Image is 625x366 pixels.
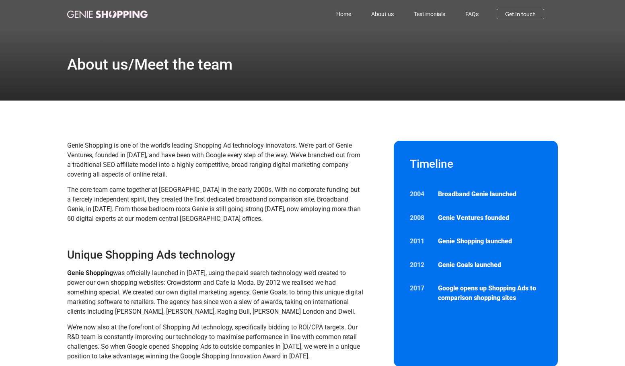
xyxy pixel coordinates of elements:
[438,260,542,270] p: Genie Goals launched
[438,236,542,246] p: Genie Shopping launched
[438,284,542,303] p: Google opens up Shopping Ads to comparison shopping sites
[67,248,364,262] h3: Unique Shopping Ads technology
[410,284,430,293] p: 2017
[505,11,536,17] span: Get in touch
[410,157,542,171] h2: Timeline
[67,186,361,222] span: The core team came together at [GEOGRAPHIC_DATA] in the early 2000s. With no corporate funding bu...
[67,57,232,72] h1: About us/Meet the team
[410,236,430,246] p: 2011
[410,189,430,199] p: 2004
[67,323,360,360] span: We’re now also at the forefront of Shopping Ad technology, specifically bidding to ROI/CPA target...
[326,5,361,23] a: Home
[67,10,148,18] img: genie-shopping-logo
[404,5,455,23] a: Testimonials
[67,142,360,178] span: Genie Shopping is one of the world’s leading Shopping Ad technology innovators. We’re part of Gen...
[67,269,113,277] strong: Genie Shopping
[438,213,542,223] p: Genie Ventures founded
[361,5,404,23] a: About us
[438,189,542,199] p: Broadband Genie launched
[455,5,489,23] a: FAQs
[183,5,489,23] nav: Menu
[410,260,430,270] p: 2012
[410,213,430,223] p: 2008
[67,269,363,315] span: was officially launched in [DATE], using the paid search technology we’d created to power our own...
[497,9,544,19] a: Get in touch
